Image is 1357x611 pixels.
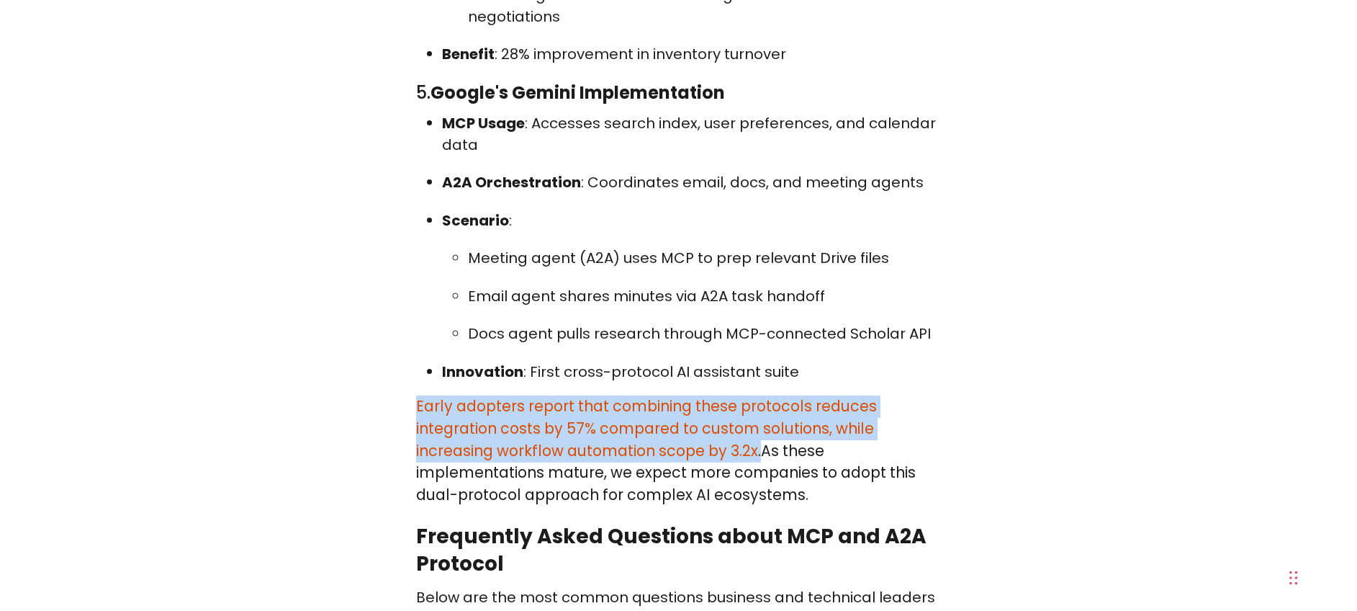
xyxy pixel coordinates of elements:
strong: MCP Usage [442,113,525,133]
strong: Benefit [442,44,495,64]
span: As these implementations mature, we expect more companies to adopt this dual-protocol approach fo... [416,440,916,506]
span: Early adopters report that combining these protocols reduces integration costs by 57% compared to... [416,396,877,461]
strong: Innovation [442,362,523,382]
div: Drag [1289,556,1298,599]
li: : First cross-protocol AI assistant suite [442,361,942,383]
p: : 28% improvement in inventory turnover [442,43,942,65]
h3: 5. [416,81,942,104]
strong: Google's Gemini Implementation [430,81,725,104]
strong: Scenario [442,210,509,231]
a: Early adopters report that combining these protocols reduces integration costs by 57% compared to... [416,396,877,461]
p: : Coordinates email, docs, and meeting agents [442,171,942,193]
iframe: Chat Widget [1034,431,1357,611]
p: : [442,210,942,231]
p: : Accesses search index, user preferences, and calendar data [442,112,942,156]
h2: Frequently Asked Questions about MCP and A2A Protocol [416,523,942,578]
strong: A2A Orchestration [442,172,581,192]
p: Meeting agent (A2A) uses MCP to prep relevant Drive files [468,247,942,269]
p: Email agent shares minutes via A2A task handoff [468,285,942,307]
p: Docs agent pulls research through MCP-connected Scholar API [468,323,942,344]
span: . [758,440,761,461]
